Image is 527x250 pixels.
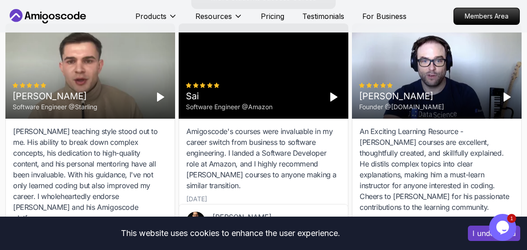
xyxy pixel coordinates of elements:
[454,8,519,24] p: Members Area
[213,213,326,222] div: [PERSON_NAME]
[13,126,167,223] div: [PERSON_NAME] teaching style stood out to me. His ability to break down complex concepts, his ded...
[135,11,177,29] button: Products
[195,11,232,22] p: Resources
[186,194,207,204] div: [DATE]
[186,90,273,102] div: Sai
[302,11,344,22] a: Testimonials
[360,126,514,213] div: An Exciting Learning Resource - [PERSON_NAME] courses are excellent, thoughtfully created, and sk...
[153,90,168,104] button: Play
[7,223,454,243] div: This website uses cookies to enhance the user experience.
[468,226,520,241] button: Accept cookies
[453,8,520,25] a: Members Area
[195,11,243,29] button: Resources
[489,214,518,241] iframe: chat widget
[13,90,97,102] div: [PERSON_NAME]
[362,11,407,22] a: For Business
[261,11,284,22] a: Pricing
[186,126,341,191] div: Amigoscode's courses were invaluable in my career switch from business to software engineering. I...
[327,90,341,104] button: Play
[13,102,97,111] div: Software Engineer @Starling
[186,212,205,231] img: Josh Long avatar
[135,11,166,22] p: Products
[359,90,444,102] div: [PERSON_NAME]
[359,102,444,111] div: Founder @[DOMAIN_NAME]
[500,90,514,104] button: Play
[186,102,273,111] div: Software Engineer @Amazon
